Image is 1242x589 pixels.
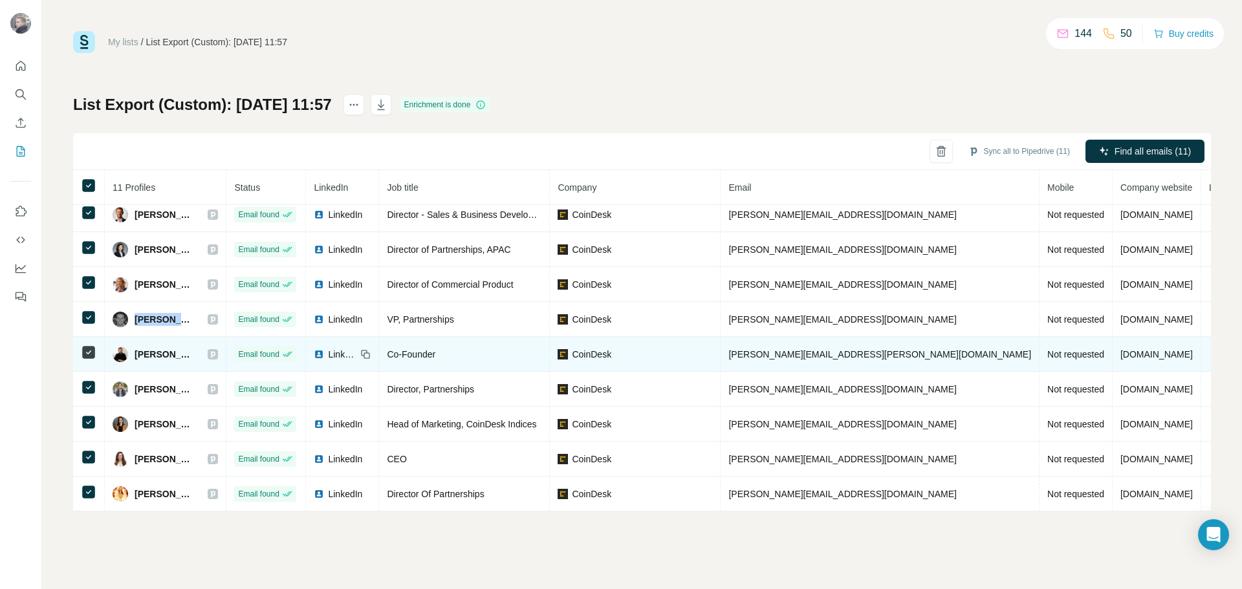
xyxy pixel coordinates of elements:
[135,278,195,291] span: [PERSON_NAME]
[113,207,128,222] img: Avatar
[113,277,128,292] img: Avatar
[238,244,279,255] span: Email found
[572,348,611,361] span: CoinDesk
[1047,244,1104,255] span: Not requested
[238,383,279,395] span: Email found
[1085,140,1204,163] button: Find all emails (11)
[135,208,195,221] span: [PERSON_NAME]
[387,209,673,220] span: Director - Sales & Business Development US & [GEOGRAPHIC_DATA]
[572,487,611,500] span: CoinDesk
[572,383,611,396] span: CoinDesk
[135,243,195,256] span: [PERSON_NAME]
[10,257,31,280] button: Dashboard
[387,489,484,499] span: Director Of Partnerships
[387,314,453,325] span: VP, Partnerships
[10,111,31,134] button: Enrich CSV
[314,209,324,220] img: LinkedIn logo
[728,182,751,193] span: Email
[558,244,568,255] img: company-logo
[1120,384,1193,394] span: [DOMAIN_NAME]
[1047,349,1104,359] span: Not requested
[238,209,279,220] span: Email found
[1047,454,1104,464] span: Not requested
[728,384,956,394] span: [PERSON_NAME][EMAIL_ADDRESS][DOMAIN_NAME]
[328,313,362,326] span: LinkedIn
[1120,314,1193,325] span: [DOMAIN_NAME]
[1120,209,1193,220] span: [DOMAIN_NAME]
[113,347,128,362] img: Avatar
[1198,519,1229,550] div: Open Intercom Messenger
[387,279,513,290] span: Director of Commercial Product
[234,182,260,193] span: Status
[728,454,956,464] span: [PERSON_NAME][EMAIL_ADDRESS][DOMAIN_NAME]
[314,244,324,255] img: LinkedIn logo
[1047,419,1104,429] span: Not requested
[1047,384,1104,394] span: Not requested
[314,384,324,394] img: LinkedIn logo
[10,228,31,252] button: Use Surfe API
[558,182,596,193] span: Company
[728,209,956,220] span: [PERSON_NAME][EMAIL_ADDRESS][DOMAIN_NAME]
[1120,489,1193,499] span: [DOMAIN_NAME]
[728,349,1031,359] span: [PERSON_NAME][EMAIL_ADDRESS][PERSON_NAME][DOMAIN_NAME]
[314,489,324,499] img: LinkedIn logo
[328,487,362,500] span: LinkedIn
[10,200,31,223] button: Use Surfe on LinkedIn
[728,419,956,429] span: [PERSON_NAME][EMAIL_ADDRESS][DOMAIN_NAME]
[10,285,31,308] button: Feedback
[387,384,474,394] span: Director, Partnerships
[1120,244,1193,255] span: [DOMAIN_NAME]
[328,278,362,291] span: LinkedIn
[572,208,611,221] span: CoinDesk
[10,83,31,106] button: Search
[10,54,31,78] button: Quick start
[558,384,568,394] img: company-logo
[558,209,568,220] img: company-logo
[10,140,31,163] button: My lists
[113,312,128,327] img: Avatar
[238,488,279,500] span: Email found
[728,314,956,325] span: [PERSON_NAME][EMAIL_ADDRESS][DOMAIN_NAME]
[113,242,128,257] img: Avatar
[558,454,568,464] img: company-logo
[1120,26,1132,41] p: 50
[108,37,138,47] a: My lists
[10,13,31,34] img: Avatar
[314,279,324,290] img: LinkedIn logo
[1074,26,1092,41] p: 144
[73,94,332,115] h1: List Export (Custom): [DATE] 11:57
[1120,279,1193,290] span: [DOMAIN_NAME]
[1120,454,1193,464] span: [DOMAIN_NAME]
[387,349,435,359] span: Co-Founder
[238,314,279,325] span: Email found
[728,489,956,499] span: [PERSON_NAME][EMAIL_ADDRESS][DOMAIN_NAME]
[238,279,279,290] span: Email found
[1120,419,1193,429] span: [DOMAIN_NAME]
[314,419,324,429] img: LinkedIn logo
[135,313,195,326] span: [PERSON_NAME]
[113,416,128,432] img: Avatar
[314,349,324,359] img: LinkedIn logo
[1047,314,1104,325] span: Not requested
[1153,25,1214,43] button: Buy credits
[314,182,348,193] span: LinkedIn
[328,243,362,256] span: LinkedIn
[1120,182,1192,193] span: Company website
[1047,489,1104,499] span: Not requested
[558,489,568,499] img: company-logo
[238,453,279,465] span: Email found
[572,453,611,466] span: CoinDesk
[1047,209,1104,220] span: Not requested
[343,94,364,115] button: actions
[1115,145,1191,158] span: Find all emails (11)
[113,486,128,502] img: Avatar
[1047,279,1104,290] span: Not requested
[328,348,356,361] span: LinkedIn
[135,348,195,361] span: [PERSON_NAME]
[558,349,568,359] img: company-logo
[959,142,1079,161] button: Sync all to Pipedrive (11)
[558,279,568,290] img: company-logo
[558,419,568,429] img: company-logo
[314,454,324,464] img: LinkedIn logo
[1120,349,1193,359] span: [DOMAIN_NAME]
